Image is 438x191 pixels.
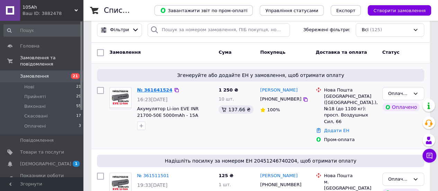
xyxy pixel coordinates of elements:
div: Нова Пошта [324,173,377,179]
button: Чат з покупцем [422,149,436,163]
span: 21 [71,73,80,79]
span: 21 [76,84,81,90]
span: Управління статусами [265,8,318,13]
span: Прийняті [24,94,46,100]
div: Оплачено [382,103,420,111]
span: Експорт [336,8,356,13]
span: Всі [361,27,368,33]
span: [DEMOGRAPHIC_DATA] [20,161,71,167]
span: Нові [24,84,34,90]
input: Пошук [3,24,82,37]
div: Пром-оплата [324,137,377,143]
span: 3 [79,123,81,129]
span: 29 [76,94,81,100]
h1: Список замовлень [104,6,174,15]
span: Збережені фільтри: [303,27,350,33]
button: Створити замовлення [368,5,431,16]
a: Створити замовлення [361,8,431,13]
img: Фото товару [110,88,131,107]
span: Покупець [260,50,285,55]
span: Скасовані [24,113,48,119]
button: Управління статусами [260,5,324,16]
span: Виконані [24,103,46,110]
span: 1 шт. [218,182,231,187]
span: Згенеруйте або додайте ЕН у замовлення, щоб отримати оплату [100,72,421,79]
div: 137.66 ₴ [218,105,253,114]
div: Оплачено [388,176,410,183]
span: Доставка та оплата [316,50,367,55]
div: [GEOGRAPHIC_DATA] ([GEOGRAPHIC_DATA].), №18 (до 1100 кг): просп. Воздушных Сил, 66 [324,93,377,125]
button: Завантажити звіт по пром-оплаті [154,5,253,16]
span: 100% [267,107,280,112]
span: Замовлення [109,50,141,55]
span: 1 250 ₴ [218,87,238,93]
a: [PERSON_NAME] [260,173,297,179]
a: Фото товару [109,87,132,109]
span: 19:33[DATE] [137,182,168,188]
span: Завантажити звіт по пром-оплаті [160,7,247,14]
span: Показники роботи компанії [20,173,64,185]
div: Оплачено [388,90,410,97]
span: 125 ₴ [218,173,233,178]
span: Створити замовлення [373,8,426,13]
div: [PHONE_NUMBER] [259,180,303,189]
span: Замовлення [20,73,49,79]
a: № 361511501 [137,173,169,178]
span: 55 [76,103,81,110]
div: [PHONE_NUMBER] [259,95,303,104]
span: Повідомлення [20,137,54,144]
span: Оплачені [24,123,46,129]
span: 105Ah [23,4,74,10]
button: Експорт [331,5,361,16]
span: Cума [218,50,231,55]
span: Замовлення та повідомлення [20,55,83,67]
input: Пошук за номером замовлення, ПІБ покупця, номером телефону, Email, номером накладної [148,23,290,37]
span: 1 [73,161,80,167]
span: Фільтри [110,27,129,33]
a: Додати ЕН [324,128,349,133]
span: 10 шт. [218,96,234,102]
div: Нова Пошта [324,87,377,93]
span: Статус [382,50,400,55]
span: 16:23[DATE] [137,97,168,102]
span: (125) [370,27,382,32]
span: 17 [76,113,81,119]
span: Головна [20,43,39,49]
span: Товари та послуги [20,149,64,155]
a: [PERSON_NAME] [260,87,297,94]
a: № 361641524 [137,87,172,93]
a: Акумулятор Li-ion EVE INR 21700-50E 5000mAh - 15A [137,106,199,118]
span: Надішліть посилку за номером ЕН 20451246740204, щоб отримати оплату [100,157,421,164]
div: Ваш ID: 3882478 [23,10,83,17]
